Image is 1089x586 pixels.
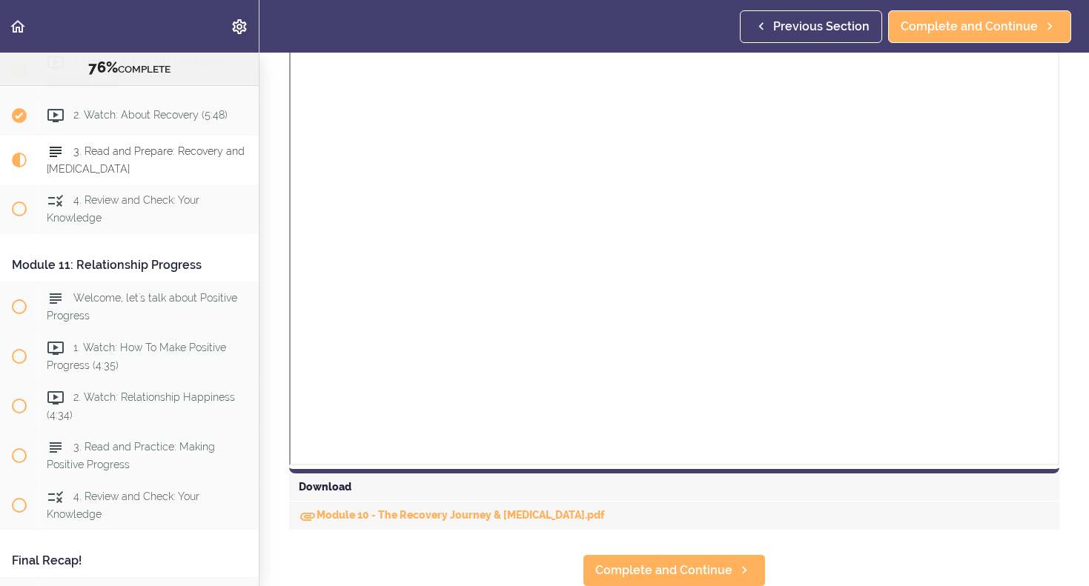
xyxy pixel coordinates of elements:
[740,10,882,43] a: Previous Section
[289,473,1059,502] div: Download
[47,441,215,470] span: 3. Read and Practice: Making Positive Progress
[47,194,199,223] span: 4. Review and Check: Your Knowledge
[19,59,240,78] div: COMPLETE
[47,342,226,370] span: 1. Watch: How To Make Positive Progress (4:35)
[888,10,1071,43] a: Complete and Continue
[231,18,248,36] svg: Settings Menu
[47,145,245,174] span: 3. Read and Prepare: Recovery and [MEDICAL_DATA]
[773,18,870,36] span: Previous Section
[299,507,317,525] svg: Download
[299,509,605,521] a: DownloadModule 10 - The Recovery Journey & [MEDICAL_DATA].pdf
[47,391,235,420] span: 2. Watch: Relationship Happiness (4:34)
[47,490,199,519] span: 4. Review and Check: Your Knowledge
[47,292,237,321] span: Welcome, let's talk about Positive Progress
[9,18,27,36] svg: Back to course curriculum
[73,109,228,121] span: 2. Watch: About Recovery (5:48)
[595,562,732,579] span: Complete and Continue
[901,18,1038,36] span: Complete and Continue
[88,59,118,76] span: 76%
